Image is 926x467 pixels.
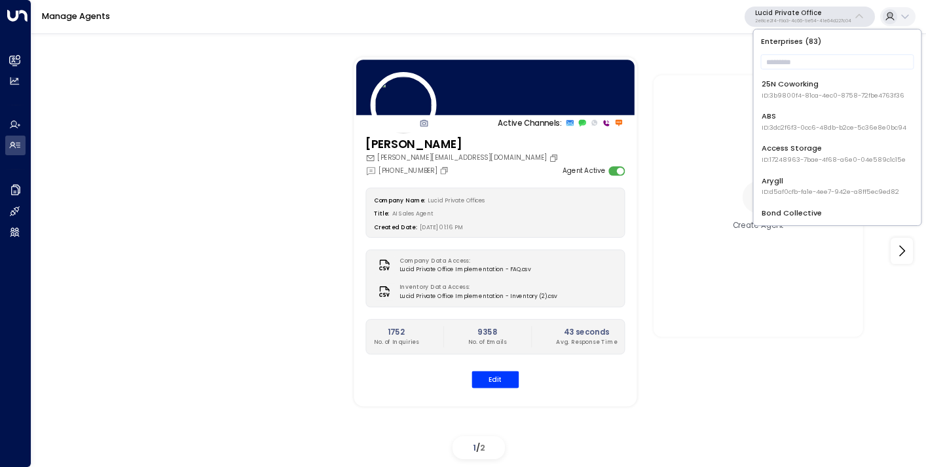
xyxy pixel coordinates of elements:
[473,442,476,453] span: 1
[556,337,617,346] p: Avg. Response Time
[374,210,389,217] label: Title:
[745,7,875,28] button: Lucid Private Office2e8ce2f4-f9a3-4c66-9e54-41e64d227c04
[480,442,485,453] span: 2
[428,196,485,204] span: Lucid Private Offices
[439,166,451,175] button: Copy
[468,337,507,346] p: No. of Emails
[42,10,110,22] a: Manage Agents
[762,187,899,196] span: ID: d5af0cfb-fa1e-4ee7-942e-a8ff5ec9ed82
[762,143,906,164] div: Access Storage
[762,79,904,100] div: 25N Coworking
[472,371,519,388] button: Edit
[549,153,561,162] button: Copy
[732,219,783,231] div: Create Agent
[365,165,451,176] div: [PHONE_NUMBER]
[755,18,851,24] p: 2e8ce2f4-f9a3-4c66-9e54-41e64d227c04
[374,337,418,346] p: No. of Inquiries
[762,91,904,100] span: ID: 3b9800f4-81ca-4ec0-8758-72fbe4763f36
[399,265,531,274] span: Lucid Private Office Implementation - FAQ.csv
[365,136,561,153] h3: [PERSON_NAME]
[420,223,464,231] span: [DATE] 01:16 PM
[563,166,605,176] label: Agent Active
[755,9,851,17] p: Lucid Private Office
[468,326,507,337] h2: 9358
[758,34,917,49] p: Enterprises ( 83 )
[762,208,914,229] div: Bond Collective
[453,436,505,459] div: /
[762,111,906,132] div: ABS
[365,153,561,163] div: [PERSON_NAME][EMAIL_ADDRESS][DOMAIN_NAME]
[498,117,561,128] p: Active Channels:
[556,326,617,337] h2: 43 seconds
[374,196,425,204] label: Company Name:
[399,283,553,291] label: Inventory Data Access:
[762,155,906,164] span: ID: 17248963-7bae-4f68-a6e0-04e589c1c15e
[374,326,418,337] h2: 1752
[762,123,906,132] span: ID: 3dc2f6f3-0cc6-48db-b2ce-5c36e8e0bc94
[371,72,437,138] img: 17_headshot.jpg
[762,220,914,229] span: ID: e5c8f306-7b86-487b-8d28-d066bc04964e
[762,176,899,197] div: Arygll
[399,257,527,265] label: Company Data Access:
[399,291,557,300] span: Lucid Private Office Implementation - Inventory (2).csv
[374,223,417,231] label: Created Date:
[392,210,434,217] span: AI Sales Agent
